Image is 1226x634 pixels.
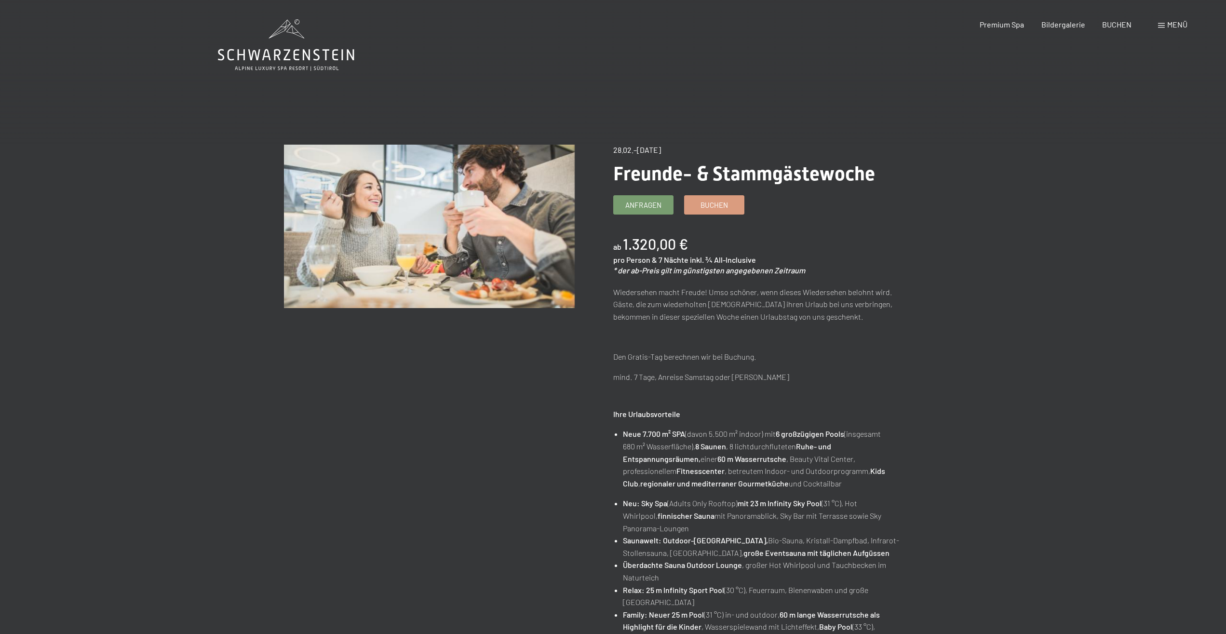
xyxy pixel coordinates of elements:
p: Wiedersehen macht Freude! Umso schöner, wenn dieses Wiedersehen belohnt wird. Gäste, die zum wied... [613,286,904,323]
strong: 6 großzügigen Pools [776,429,844,438]
strong: 60 m Wasserrutsche [717,454,786,463]
li: Bio-Sauna, Kristall-Dampfbad, Infrarot-Stollensauna, [GEOGRAPHIC_DATA], [623,534,903,559]
b: 1.320,00 € [623,235,688,253]
img: Freunde- & Stammgästewoche [284,145,575,308]
li: , großer Hot Whirlpool und Tauchbecken im Naturteich [623,559,903,583]
li: (30 °C), Feuerraum, Bienenwaben und große [GEOGRAPHIC_DATA] [623,584,903,608]
li: (Adults Only Rooftop) (31 °C), Hot Whirlpool, mit Panoramablick, Sky Bar mit Terrasse sowie Sky P... [623,497,903,534]
strong: finnischer Sauna [658,511,714,520]
a: Bildergalerie [1041,20,1085,29]
span: 7 Nächte [659,255,688,264]
p: mind. 7 Tage, Anreise Samstag oder [PERSON_NAME] [613,371,904,383]
strong: mit 23 m Infinity Sky Pool [738,499,822,508]
span: ab [613,242,621,251]
strong: Neue 7.700 m² SPA [623,429,685,438]
strong: Kids Club [623,466,885,488]
span: Buchen [701,200,728,210]
li: (davon 5.500 m² indoor) mit (insgesamt 680 m² Wasserfläche), , 8 lichtdurchfluteten einer , Beaut... [623,428,903,489]
span: pro Person & [613,255,657,264]
strong: Überdachte Sauna Outdoor Lounge [623,560,742,569]
span: Menü [1167,20,1187,29]
span: 28.02.–[DATE] [613,145,661,154]
a: Premium Spa [980,20,1024,29]
strong: regionaler und mediterraner Gourmetküche [640,479,789,488]
span: Freunde- & Stammgästewoche [613,162,875,185]
strong: Fitnesscenter [676,466,725,475]
a: Buchen [685,196,744,214]
a: BUCHEN [1102,20,1132,29]
strong: Neu: Sky Spa [623,499,667,508]
span: inkl. ¾ All-Inclusive [690,255,756,264]
strong: Saunawelt: Outdoor-[GEOGRAPHIC_DATA], [623,536,768,545]
strong: Relax: 25 m Infinity Sport Pool [623,585,724,594]
a: Anfragen [614,196,673,214]
strong: Baby Pool [819,622,852,631]
strong: große Eventsauna mit täglichen Aufgüssen [743,548,889,557]
p: Den Gratis-Tag berechnen wir bei Buchung. [613,351,904,363]
strong: Ruhe- und Entspannungsräumen, [623,442,831,463]
em: * der ab-Preis gilt im günstigsten angegebenen Zeitraum [613,266,805,275]
span: Anfragen [625,200,661,210]
strong: 8 Saunen [695,442,726,451]
strong: Family: Neuer 25 m Pool [623,610,704,619]
strong: Ihre Urlaubsvorteile [613,409,680,418]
